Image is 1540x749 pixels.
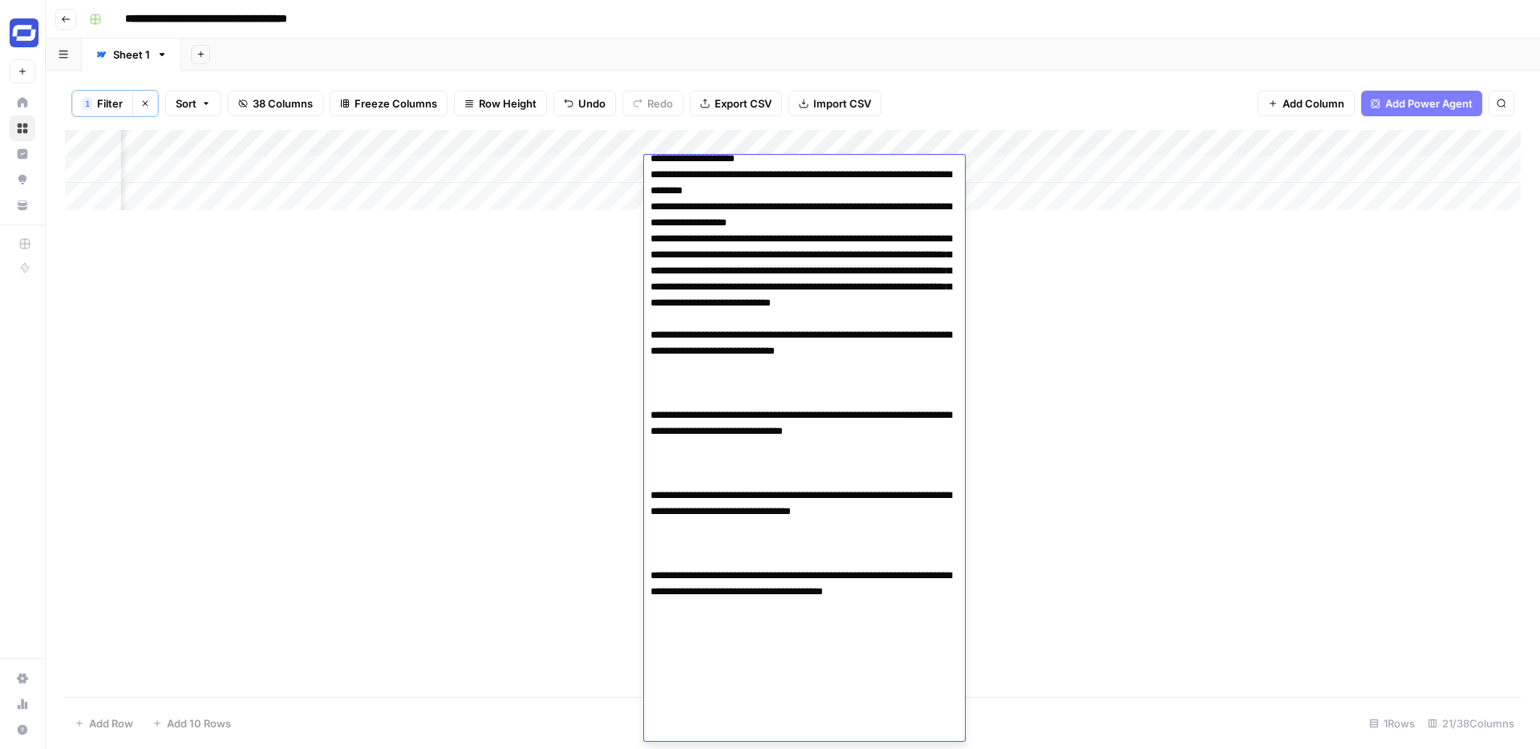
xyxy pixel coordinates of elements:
a: Opportunities [10,167,35,192]
button: Freeze Columns [330,91,448,116]
span: Import CSV [813,95,871,111]
span: Sort [176,95,197,111]
button: Help + Support [10,717,35,743]
div: 1 [83,97,92,110]
span: Add Row [89,715,133,731]
span: Redo [647,95,673,111]
span: Undo [578,95,606,111]
button: Row Height [454,91,547,116]
div: 1 Rows [1363,711,1421,736]
button: 1Filter [72,91,132,116]
span: Filter [97,95,123,111]
button: Add Row [65,711,143,736]
a: Sheet 1 [82,38,181,71]
span: 1 [85,97,90,110]
button: Add Column [1258,91,1355,116]
span: Export CSV [715,95,772,111]
span: Add Column [1283,95,1344,111]
button: Add Power Agent [1361,91,1482,116]
button: Workspace: Synthesia [10,13,35,53]
span: Freeze Columns [355,95,437,111]
button: Export CSV [690,91,782,116]
button: Add 10 Rows [143,711,241,736]
a: Your Data [10,192,35,218]
a: Settings [10,666,35,691]
span: Row Height [479,95,537,111]
button: Import CSV [788,91,881,116]
button: Undo [553,91,616,116]
a: Insights [10,141,35,167]
a: Home [10,90,35,115]
button: Redo [622,91,683,116]
button: 38 Columns [228,91,323,116]
a: Usage [10,691,35,717]
img: Synthesia Logo [10,18,38,47]
span: 38 Columns [253,95,313,111]
span: Add Power Agent [1385,95,1473,111]
span: Add 10 Rows [167,715,231,731]
div: Sheet 1 [113,47,150,63]
a: Browse [10,115,35,141]
div: 21/38 Columns [1421,711,1521,736]
button: Sort [165,91,221,116]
